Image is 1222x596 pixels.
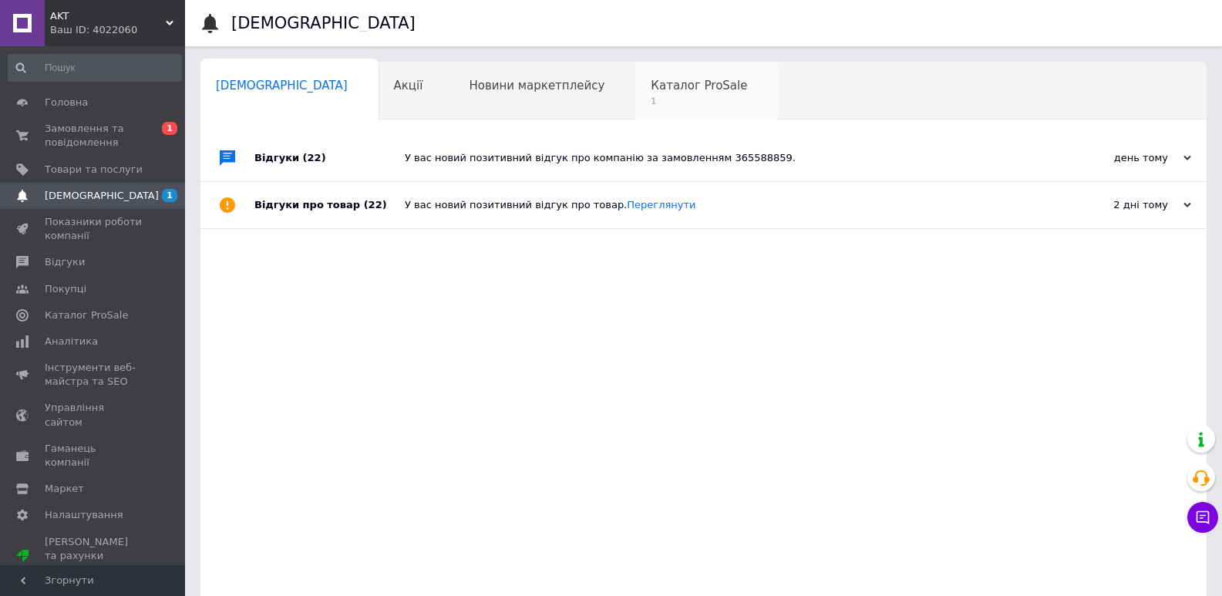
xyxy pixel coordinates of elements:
[303,152,326,163] span: (22)
[45,563,143,577] div: Prom мікс 1 000
[469,79,604,93] span: Новини маркетплейсу
[45,535,143,577] span: [PERSON_NAME] та рахунки
[364,199,387,210] span: (22)
[45,308,128,322] span: Каталог ProSale
[405,198,1037,212] div: У вас новий позитивний відгук про товар.
[45,96,88,109] span: Головна
[216,79,348,93] span: [DEMOGRAPHIC_DATA]
[1037,151,1191,165] div: день тому
[45,282,86,296] span: Покупці
[231,14,416,32] h1: [DEMOGRAPHIC_DATA]
[45,215,143,243] span: Показники роботи компанії
[8,54,182,82] input: Пошук
[394,79,423,93] span: Акції
[45,482,84,496] span: Маркет
[651,79,747,93] span: Каталог ProSale
[45,508,123,522] span: Налаштування
[45,442,143,470] span: Гаманець компанії
[405,151,1037,165] div: У вас новий позитивний відгук про компанію за замовленням 365588859.
[1037,198,1191,212] div: 2 дні тому
[162,189,177,202] span: 1
[627,199,695,210] a: Переглянути
[254,135,405,181] div: Відгуки
[254,182,405,228] div: Відгуки про товар
[651,96,747,107] span: 1
[45,401,143,429] span: Управління сайтом
[45,189,159,203] span: [DEMOGRAPHIC_DATA]
[45,255,85,269] span: Відгуки
[50,23,185,37] div: Ваш ID: 4022060
[45,361,143,389] span: Інструменти веб-майстра та SEO
[162,122,177,135] span: 1
[45,163,143,177] span: Товари та послуги
[45,335,98,349] span: Аналітика
[45,122,143,150] span: Замовлення та повідомлення
[1187,502,1218,533] button: Чат з покупцем
[50,9,166,23] span: AKT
